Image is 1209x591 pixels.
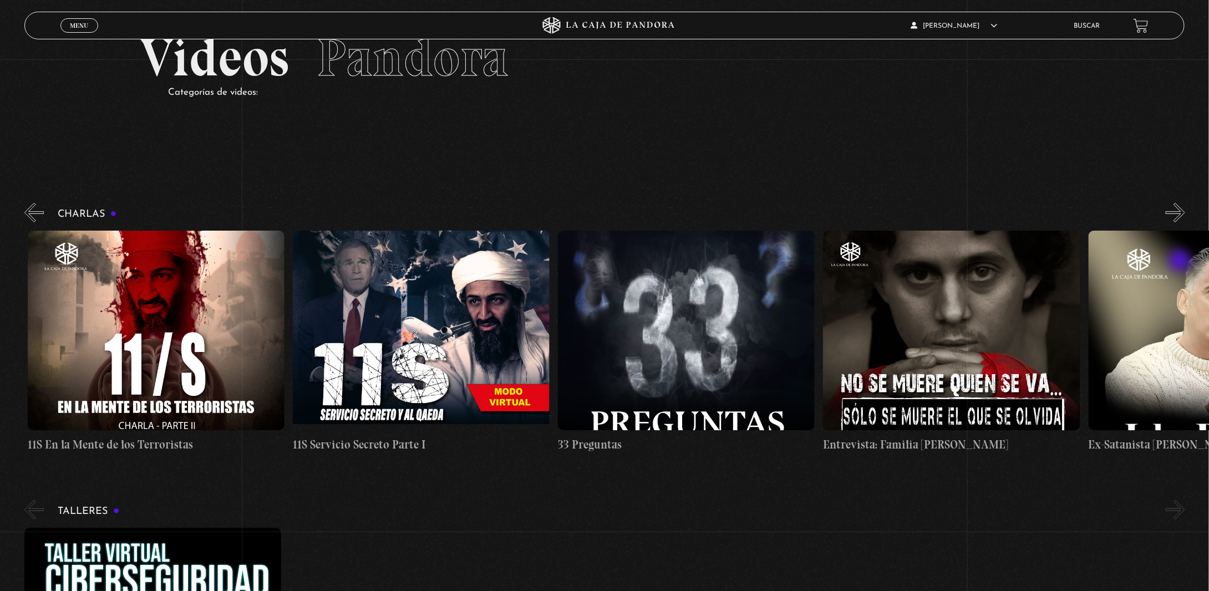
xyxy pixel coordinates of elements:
[317,26,509,89] span: Pandora
[28,436,285,454] h4: 11S En la Mente de los Terroristas
[1166,500,1185,519] button: Next
[1166,203,1185,222] button: Next
[823,436,1080,454] h4: Entrevista: Familia [PERSON_NAME]
[58,506,120,517] h3: Talleres
[140,32,1069,84] h2: Videos
[1134,18,1149,33] a: View your shopping cart
[67,32,93,39] span: Cerrar
[70,22,88,29] span: Menu
[168,84,1069,101] p: Categorías de videos:
[24,203,44,222] button: Previous
[24,500,44,519] button: Previous
[911,23,998,29] span: [PERSON_NAME]
[58,209,117,220] h3: Charlas
[558,436,815,454] h4: 33 Preguntas
[1074,23,1100,29] a: Buscar
[293,436,550,454] h4: 11S Servicio Secreto Parte I
[558,231,815,454] a: 33 Preguntas
[293,231,550,454] a: 11S Servicio Secreto Parte I
[28,231,285,454] a: 11S En la Mente de los Terroristas
[823,231,1080,454] a: Entrevista: Familia [PERSON_NAME]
